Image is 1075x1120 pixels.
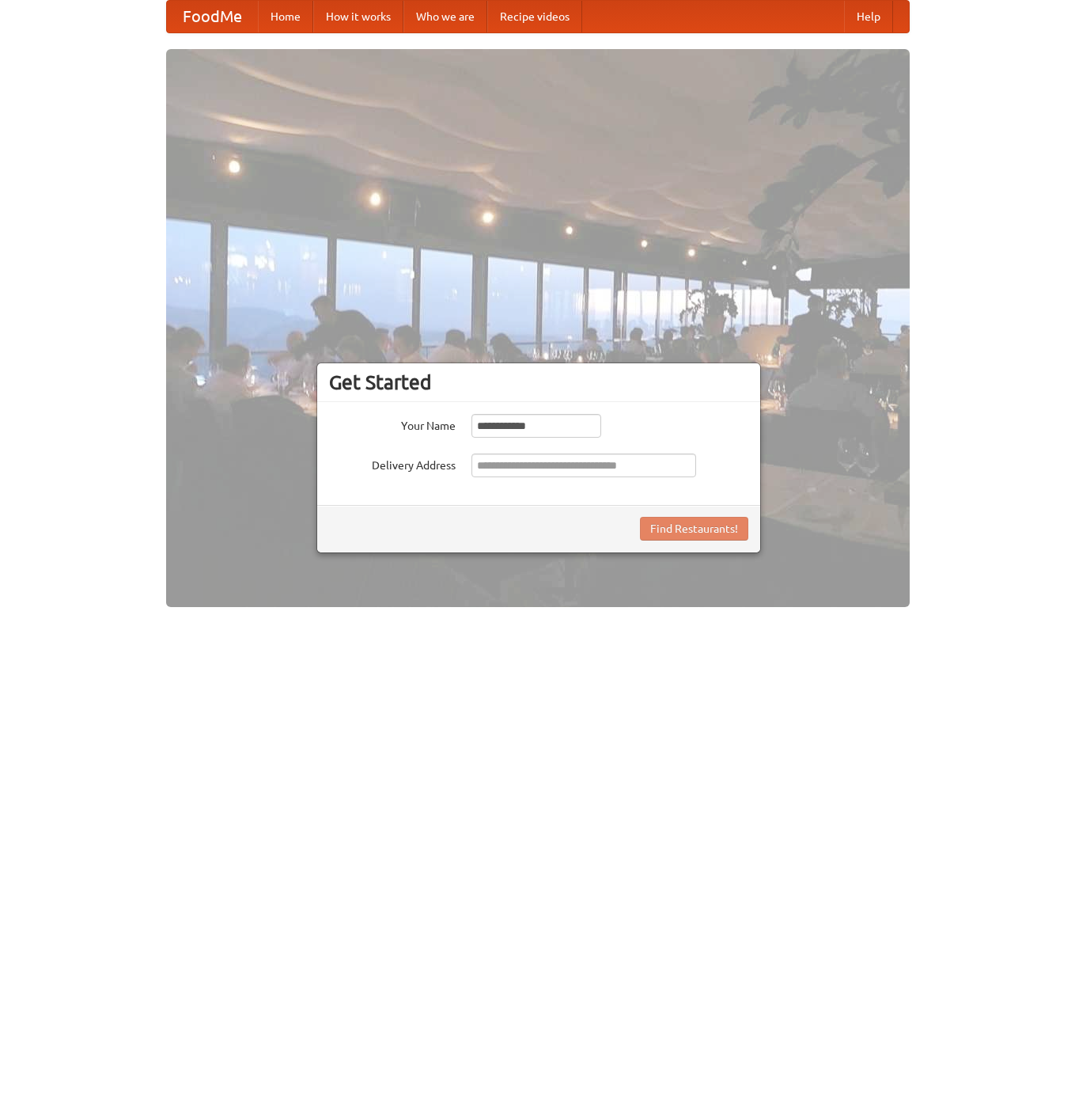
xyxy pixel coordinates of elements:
[258,1,313,32] a: Home
[487,1,582,32] a: Recipe videos
[844,1,893,32] a: Help
[403,1,487,32] a: Who we are
[167,1,258,32] a: FoodMe
[640,517,748,541] button: Find Restaurants!
[329,454,456,473] label: Delivery Address
[329,414,456,434] label: Your Name
[329,370,748,394] h3: Get Started
[313,1,403,32] a: How it works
